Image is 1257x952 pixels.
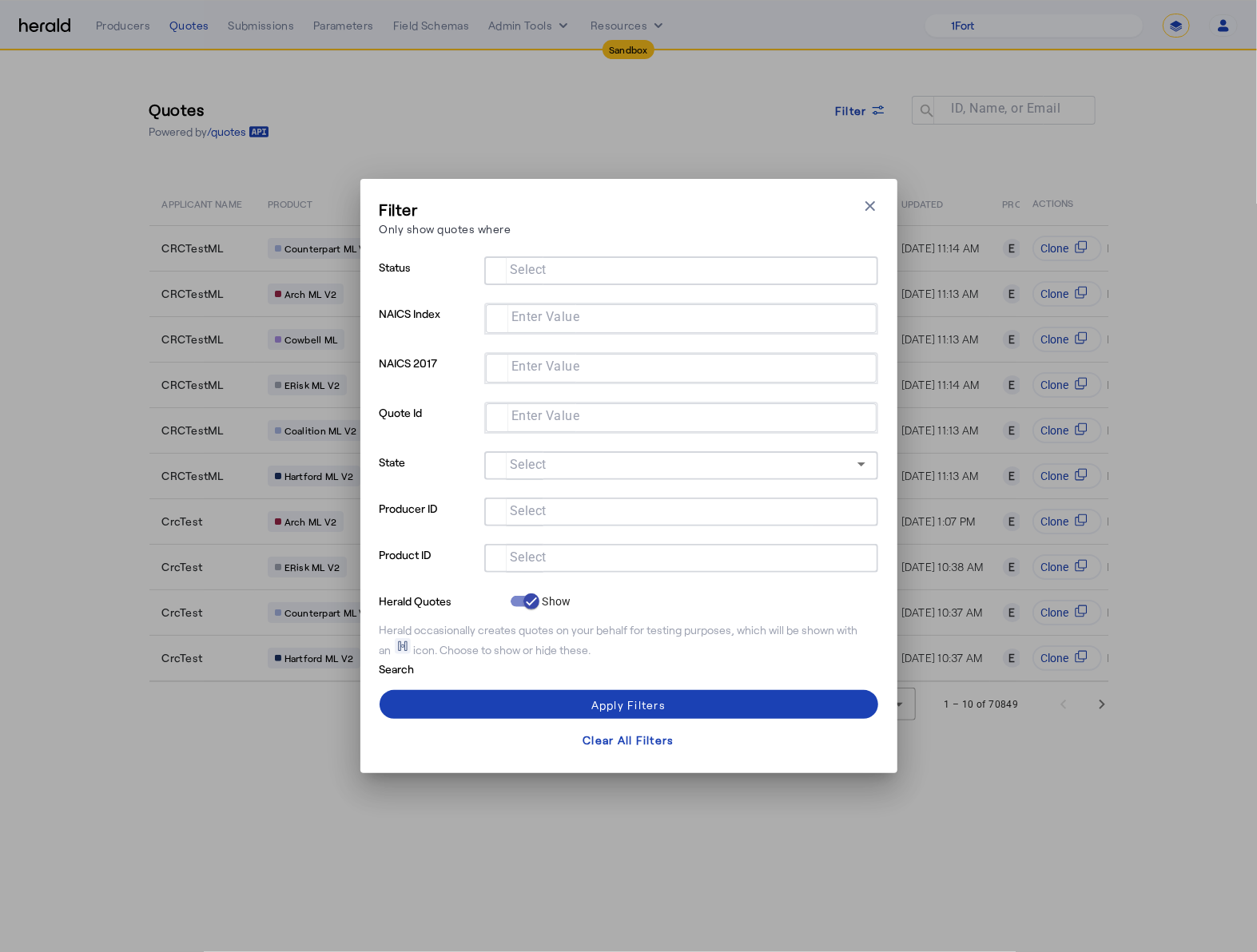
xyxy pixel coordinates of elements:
[380,544,478,590] p: Product ID
[380,590,504,609] p: Herald Quotes
[511,409,580,424] mat-label: Enter Value
[539,593,571,609] label: Show
[499,357,864,376] mat-chip-grid: Selection
[510,504,547,519] mat-label: Select
[380,725,878,754] button: Clear All Filters
[497,260,865,279] mat-chip-grid: Selection
[380,498,478,544] p: Producer ID
[380,256,478,303] p: Status
[497,501,865,520] mat-chip-grid: Selection
[380,303,478,352] p: NAICS Index
[380,622,878,658] div: Herald occasionally creates quotes on your behalf for testing purposes, which will be shown with ...
[583,732,674,748] div: Clear All Filters
[511,359,580,375] mat-label: Enter Value
[380,352,478,402] p: NAICS 2017
[510,263,547,278] mat-label: Select
[510,458,547,473] mat-label: Select
[511,310,580,325] mat-label: Enter Value
[499,307,864,327] mat-chip-grid: Selection
[591,696,666,713] div: Apply Filters
[497,547,865,566] mat-chip-grid: Selection
[510,550,547,565] mat-label: Select
[380,451,478,498] p: State
[380,220,511,237] p: Only show quotes where
[499,407,864,426] mat-chip-grid: Selection
[380,402,478,451] p: Quote Id
[380,198,511,220] h3: Filter
[380,658,504,677] p: Search
[380,690,878,719] button: Apply Filters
